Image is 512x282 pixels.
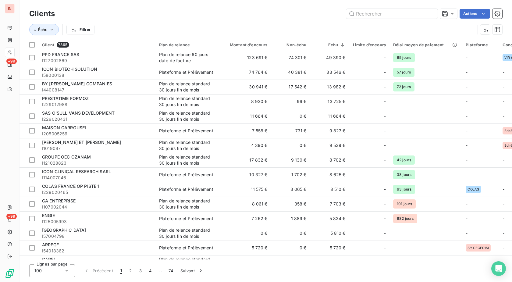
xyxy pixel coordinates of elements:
td: 17 542 € [271,80,310,94]
div: Plateforme et Prélèvement [159,69,213,75]
span: ICON BIOTECH SOLUTION [42,66,97,72]
td: 0 € [219,226,271,241]
td: 5 720 € [310,241,349,255]
div: Plan de relance 60 jours date de facture [159,52,215,64]
div: Montant d'encours [222,42,268,47]
span: I58000138 [42,72,152,78]
button: Précédent [80,264,117,277]
span: PPD FRANCE SAS [42,52,79,57]
div: Plateforme et Prélèvement [159,186,213,192]
button: 74 [165,264,177,277]
td: 5 720 € [219,241,271,255]
td: 0 € [271,109,310,123]
span: ICON CLINICAL RESEARCH SARL [42,169,111,174]
td: 8 702 € [310,153,349,167]
span: - [384,113,386,119]
td: 74 764 € [219,65,271,80]
span: - [384,55,386,61]
span: - [503,172,504,177]
span: - [466,84,468,89]
span: - [466,230,468,236]
h3: Clients [29,8,55,19]
td: 96 € [271,94,310,109]
td: 5 810 € [310,226,349,241]
div: Plan de relance standard 30 jours fin de mois [159,154,215,166]
button: 3 [136,264,145,277]
span: I121028823 [42,160,152,166]
button: 2 [126,264,135,277]
span: - [466,128,468,133]
button: Suivant [177,264,208,277]
span: - [503,84,504,89]
button: 1 [117,264,126,277]
td: 7 558 € [219,123,271,138]
span: I125005993 [42,219,152,225]
div: Open Intercom Messenger [491,261,506,276]
span: - [503,230,504,236]
td: 13 725 € [310,94,349,109]
td: 123 691 € [219,50,271,65]
span: 100 [34,268,42,274]
span: Échu [38,27,48,32]
span: - [503,99,504,104]
td: 9 539 € [310,138,349,153]
div: Plan de relance standard 30 jours fin de mois [159,139,215,152]
span: GROUPE OEC OZANAM [42,154,91,159]
td: 49 390 € [310,50,349,65]
span: - [384,172,386,178]
span: - [503,187,504,192]
div: Plan de relance standard 30 jours fin de mois [159,198,215,210]
div: Plateforme [466,42,495,47]
span: I54018362 [42,248,152,254]
td: 33 546 € [310,65,349,80]
span: - [466,99,468,104]
div: Non-échu [275,42,307,47]
span: 7365 [57,42,69,48]
button: Filtrer [66,25,94,34]
td: 7 703 € [310,197,349,211]
span: - [384,84,386,90]
span: SAS O'SULLIVANS DEVELOPMENT [42,110,115,116]
td: 731 € [271,123,310,138]
td: 8 061 € [219,197,271,211]
span: - [466,157,468,162]
td: 8 625 € [310,167,349,182]
div: Plan de relance [159,42,215,47]
span: - [384,186,386,192]
td: 1 889 € [271,211,310,226]
td: 17 832 € [219,153,271,167]
div: Plan de relance standard 30 jours fin de mois [159,95,215,108]
td: 5 615 € [219,255,271,270]
div: Plan de relance standard 30 jours fin de mois [159,81,215,93]
span: Client [42,42,54,47]
td: 1 702 € [271,167,310,182]
span: … [155,266,165,276]
span: [GEOGRAPHIC_DATA] [42,227,86,233]
span: - [503,216,504,221]
span: - [503,113,504,119]
td: 11 575 € [219,182,271,197]
span: [PERSON_NAME] ET [PERSON_NAME] [42,140,121,145]
span: I114007046 [42,175,152,181]
td: 0 € [271,241,310,255]
td: 5 668 € [310,255,349,270]
span: - [466,201,468,206]
span: - [384,98,386,105]
span: 57 jours [393,68,414,77]
td: 5 824 € [310,211,349,226]
td: 7 262 € [219,211,271,226]
td: 11 664 € [219,109,271,123]
input: Rechercher [346,9,438,19]
span: +99 [6,59,17,64]
span: BY [PERSON_NAME] COMPANIES [42,81,112,86]
span: +99 [6,214,17,219]
td: 152 € [271,255,310,270]
div: Limite d’encours [353,42,386,47]
td: 9 130 € [271,153,310,167]
td: 4 390 € [219,138,271,153]
span: - [384,245,386,251]
td: 30 941 € [219,80,271,94]
span: - [384,128,386,134]
td: 0 € [271,138,310,153]
span: I205005256 [42,131,152,137]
